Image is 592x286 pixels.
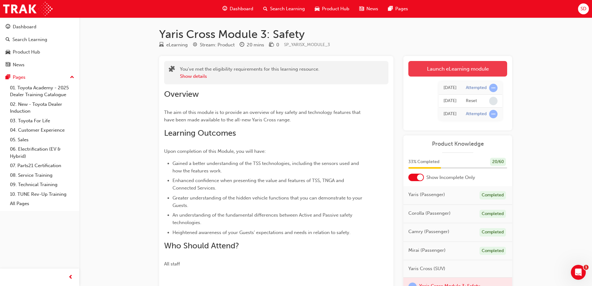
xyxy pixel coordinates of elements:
div: Price [269,41,279,49]
span: up-icon [70,73,74,82]
a: car-iconProduct Hub [310,2,354,15]
span: Enhanced confidence when presenting the value and features of TSS, TNGA and Connected Services. [172,178,345,191]
span: search-icon [263,5,268,13]
span: An understanding of the fundamental differences between Active and Passive safety technologies. [172,212,354,225]
div: You've met the eligibility requirements for this learning resource. [180,66,319,80]
span: search-icon [6,37,10,43]
span: Pages [395,5,408,12]
a: 04. Customer Experience [7,125,77,135]
span: puzzle-icon [169,66,175,73]
div: Search Learning [12,36,47,43]
span: money-icon [269,42,274,48]
a: 07. Parts21 Certification [7,161,77,171]
a: 10. TUNE Rev-Up Training [7,190,77,199]
div: Stream [193,41,235,49]
a: 03. Toyota For Life [7,116,77,126]
span: Who Should Attend? [164,241,239,251]
div: Completed [480,247,506,255]
span: Search Learning [270,5,305,12]
a: 02. New - Toyota Dealer Induction [7,100,77,116]
div: Pages [13,74,25,81]
span: Yaris Cross (SUV) [408,265,445,272]
div: Completed [480,210,506,218]
div: Type [159,41,188,49]
span: News [366,5,378,12]
button: DashboardSearch LearningProduct HubNews [2,20,77,72]
span: car-icon [315,5,319,13]
span: 33 % Completed [408,158,439,166]
a: News [2,59,77,71]
span: 1 [584,265,589,270]
span: All staff [164,261,180,267]
div: Reset [466,98,477,104]
span: Camry (Passenger) [408,228,449,235]
span: Show Incomplete Only [426,174,475,181]
span: SD [581,5,586,12]
span: Mirai (Passenger) [408,247,446,254]
button: Pages [2,72,77,83]
div: 20 / 60 [490,158,506,166]
div: Product Hub [13,49,40,56]
div: 0 [276,41,279,49]
div: Completed [480,191,506,199]
span: learningRecordVerb_ATTEMPT-icon [489,110,498,118]
span: learningRecordVerb_NONE-icon [489,97,498,105]
div: 20 mins [247,41,264,49]
span: Corolla (Passenger) [408,210,451,217]
div: Duration [240,41,264,49]
span: The aim of this module is to provide an overview of key safety and technology features that have ... [164,110,362,123]
span: car-icon [6,49,10,55]
div: Dashboard [13,23,36,30]
h1: Yaris Cross Module 3: Safety [159,27,512,41]
a: Launch eLearning module [408,61,507,77]
a: search-iconSearch Learning [258,2,310,15]
a: Dashboard [2,21,77,33]
a: 09. Technical Training [7,180,77,190]
span: learningResourceType_ELEARNING-icon [159,42,164,48]
a: 06. Electrification (EV & Hybrid) [7,144,77,161]
span: prev-icon [68,274,73,281]
div: Tue Aug 05 2025 10:30:24 GMT+1000 (Australian Eastern Standard Time) [443,84,457,91]
div: Attempted [466,85,487,91]
div: Fri Jun 20 2025 08:44:34 GMT+1000 (Australian Eastern Standard Time) [443,110,457,118]
span: Learning resource code [284,42,330,47]
a: guage-iconDashboard [218,2,258,15]
span: clock-icon [240,42,244,48]
a: Product Hub [2,46,77,58]
span: Dashboard [230,5,253,12]
a: 08. Service Training [7,171,77,180]
span: Greater understanding of the hidden vehicle functions that you can demonstrate to your Guests. [172,195,364,208]
button: SD [578,3,589,14]
div: Attempted [466,111,487,117]
span: news-icon [6,62,10,68]
span: Learning Outcomes [164,128,236,138]
iframe: Intercom live chat [571,265,586,280]
span: target-icon [193,42,197,48]
a: pages-iconPages [383,2,413,15]
span: guage-icon [6,24,10,30]
a: All Pages [7,199,77,209]
span: learningRecordVerb_ATTEMPT-icon [489,84,498,92]
span: Overview [164,89,199,99]
span: pages-icon [6,75,10,80]
span: Product Hub [322,5,349,12]
a: Product Knowledge [408,140,507,148]
a: Search Learning [2,34,77,45]
span: Heightened awareness of your Guests’ expectations and needs in relation to safety. [172,230,351,235]
div: Stream: Product [200,41,235,49]
span: pages-icon [388,5,393,13]
span: news-icon [359,5,364,13]
span: Gained a better understanding of the TSS technologies, including the sensors used and how the fea... [172,161,360,174]
img: Trak [3,2,53,16]
span: Upon completion of this Module, you will have: [164,148,266,154]
div: eLearning [166,41,188,49]
span: guage-icon [223,5,227,13]
div: Tue Aug 05 2025 10:30:23 GMT+1000 (Australian Eastern Standard Time) [443,97,457,105]
span: Yaris (Passenger) [408,191,445,198]
a: news-iconNews [354,2,383,15]
div: Completed [480,228,506,237]
button: Show details [180,73,207,80]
